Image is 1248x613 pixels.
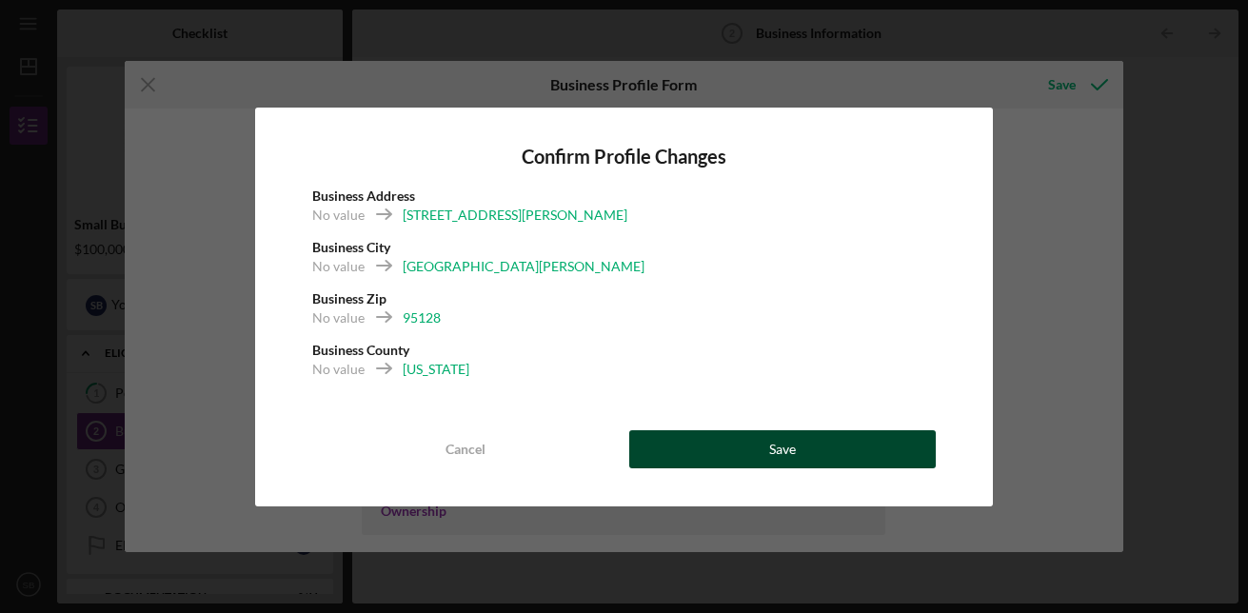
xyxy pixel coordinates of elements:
[312,342,409,358] b: Business County
[312,188,415,204] b: Business Address
[403,360,469,379] div: [US_STATE]
[769,430,796,468] div: Save
[403,206,627,225] div: [STREET_ADDRESS][PERSON_NAME]
[312,308,365,327] div: No value
[629,430,937,468] button: Save
[446,430,485,468] div: Cancel
[312,290,386,306] b: Business Zip
[312,206,365,225] div: No value
[403,308,441,327] div: 95128
[312,360,365,379] div: No value
[312,257,365,276] div: No value
[312,239,390,255] b: Business City
[403,257,644,276] div: [GEOGRAPHIC_DATA][PERSON_NAME]
[312,430,620,468] button: Cancel
[312,146,937,168] h4: Confirm Profile Changes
